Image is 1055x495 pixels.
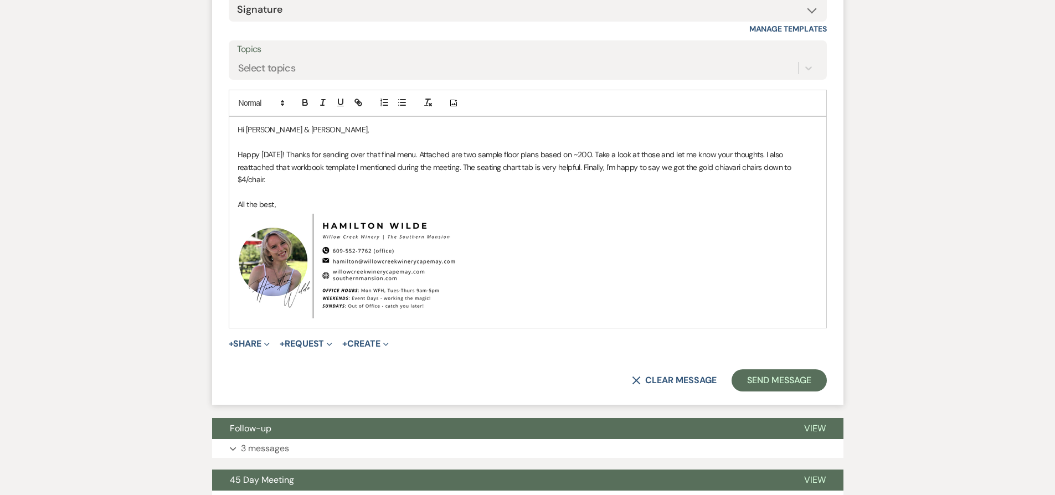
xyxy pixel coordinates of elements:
[238,123,818,136] p: Hi [PERSON_NAME] & [PERSON_NAME],
[241,441,289,456] p: 3 messages
[229,339,234,348] span: +
[280,339,285,348] span: +
[230,474,294,486] span: 45 Day Meeting
[342,339,347,348] span: +
[342,339,388,348] button: Create
[804,422,826,434] span: View
[749,24,827,34] a: Manage Templates
[804,474,826,486] span: View
[212,470,786,491] button: 45 Day Meeting
[212,439,843,458] button: 3 messages
[238,198,818,210] p: All the best,
[229,339,270,348] button: Share
[280,339,332,348] button: Request
[632,376,716,385] button: Clear message
[786,418,843,439] button: View
[230,422,271,434] span: Follow-up
[732,369,826,391] button: Send Message
[212,418,786,439] button: Follow-up
[237,42,819,58] label: Topics
[786,470,843,491] button: View
[238,148,818,185] p: Happy [DATE]! Thanks for sending over that final menu. Attached are two sample floor plans based ...
[238,61,296,76] div: Select topics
